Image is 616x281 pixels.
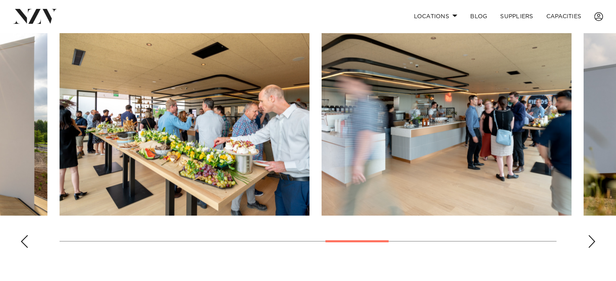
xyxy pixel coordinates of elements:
a: BLOG [464,8,494,25]
a: SUPPLIERS [494,8,539,25]
img: nzv-logo.png [13,9,57,23]
swiper-slide: 9 / 15 [60,32,309,216]
a: Locations [407,8,464,25]
a: Capacities [540,8,588,25]
swiper-slide: 10 / 15 [322,32,571,216]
